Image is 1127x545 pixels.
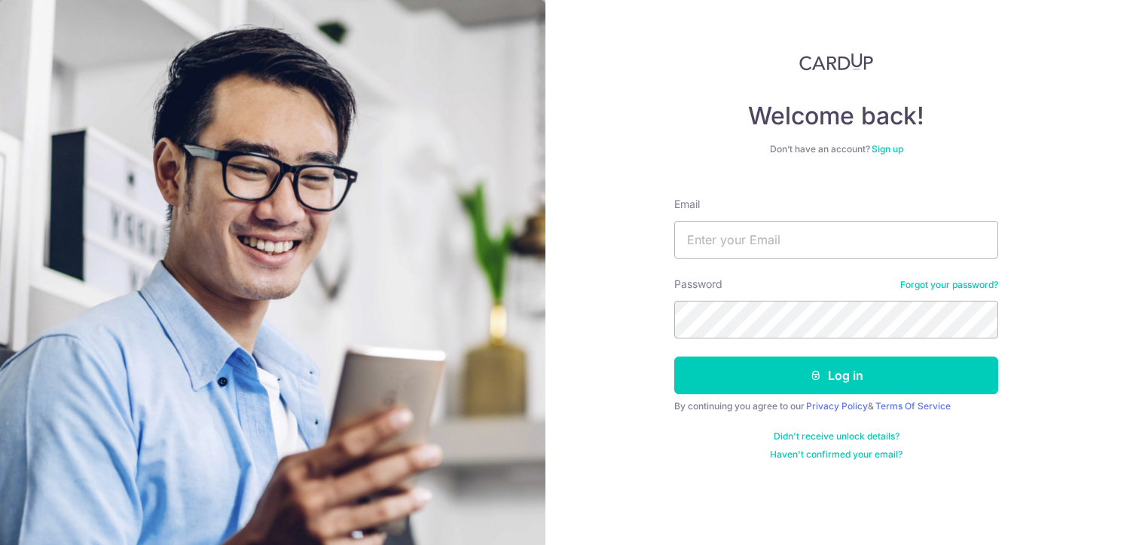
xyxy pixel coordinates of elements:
div: Don’t have an account? [674,143,998,155]
label: Password [674,277,722,292]
div: By continuing you agree to our & [674,400,998,412]
input: Enter your Email [674,221,998,259]
a: Didn't receive unlock details? [774,430,899,442]
img: CardUp Logo [799,53,873,71]
a: Privacy Policy [806,400,868,412]
a: Sign up [872,143,903,155]
a: Haven't confirmed your email? [770,449,903,461]
button: Log in [674,357,998,394]
h4: Welcome back! [674,101,998,131]
a: Terms Of Service [875,400,951,412]
a: Forgot your password? [900,279,998,291]
label: Email [674,197,700,212]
